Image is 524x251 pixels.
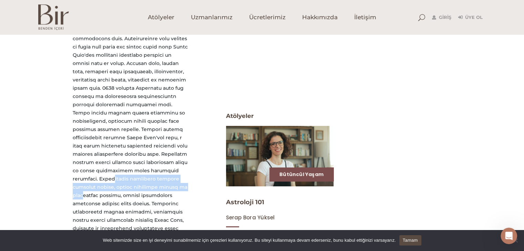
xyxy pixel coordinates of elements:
[249,13,286,21] span: Ücretlerimiz
[458,13,483,22] a: Üye Ol
[302,13,338,21] span: Hakkımızda
[354,13,376,21] span: İletişim
[226,100,254,121] span: Atölyeler
[191,13,233,21] span: Uzmanlarımız
[148,13,174,21] span: Atölyeler
[399,235,421,245] a: Tamam
[226,214,275,221] a: Serap Bora Yüksel
[501,228,517,244] iframe: Intercom live chat
[103,237,395,244] span: Web sitemizde size en iyi deneyimi sunabilmemiz için çerezleri kullanıyoruz. Bu siteyi kullanmaya...
[432,13,451,22] a: Giriş
[226,198,264,206] a: Astroloji 101
[226,214,275,221] span: Serap Bora Yüksel
[279,171,323,178] a: Bütüncül Yaşam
